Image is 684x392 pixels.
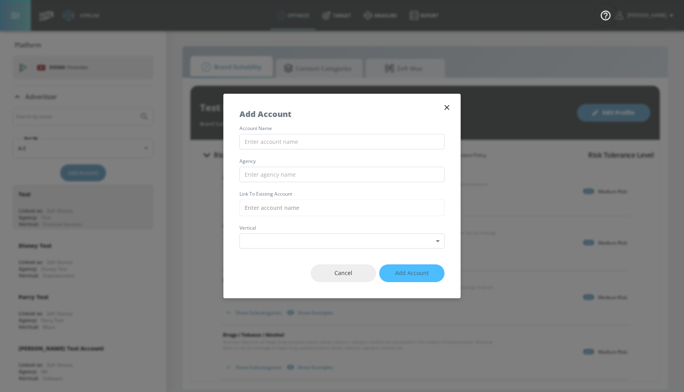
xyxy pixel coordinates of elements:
[595,4,617,26] button: Open Resource Center
[239,192,445,196] label: Link to Existing Account
[239,234,445,249] div: ​
[239,167,445,182] input: Enter agency name
[239,126,445,131] label: account name
[239,159,445,164] label: agency
[327,268,360,278] span: Cancel
[239,226,445,230] label: vertical
[239,110,291,118] h5: Add Account
[239,134,445,149] input: Enter account name
[239,200,445,216] input: Enter account name
[311,264,376,282] button: Cancel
